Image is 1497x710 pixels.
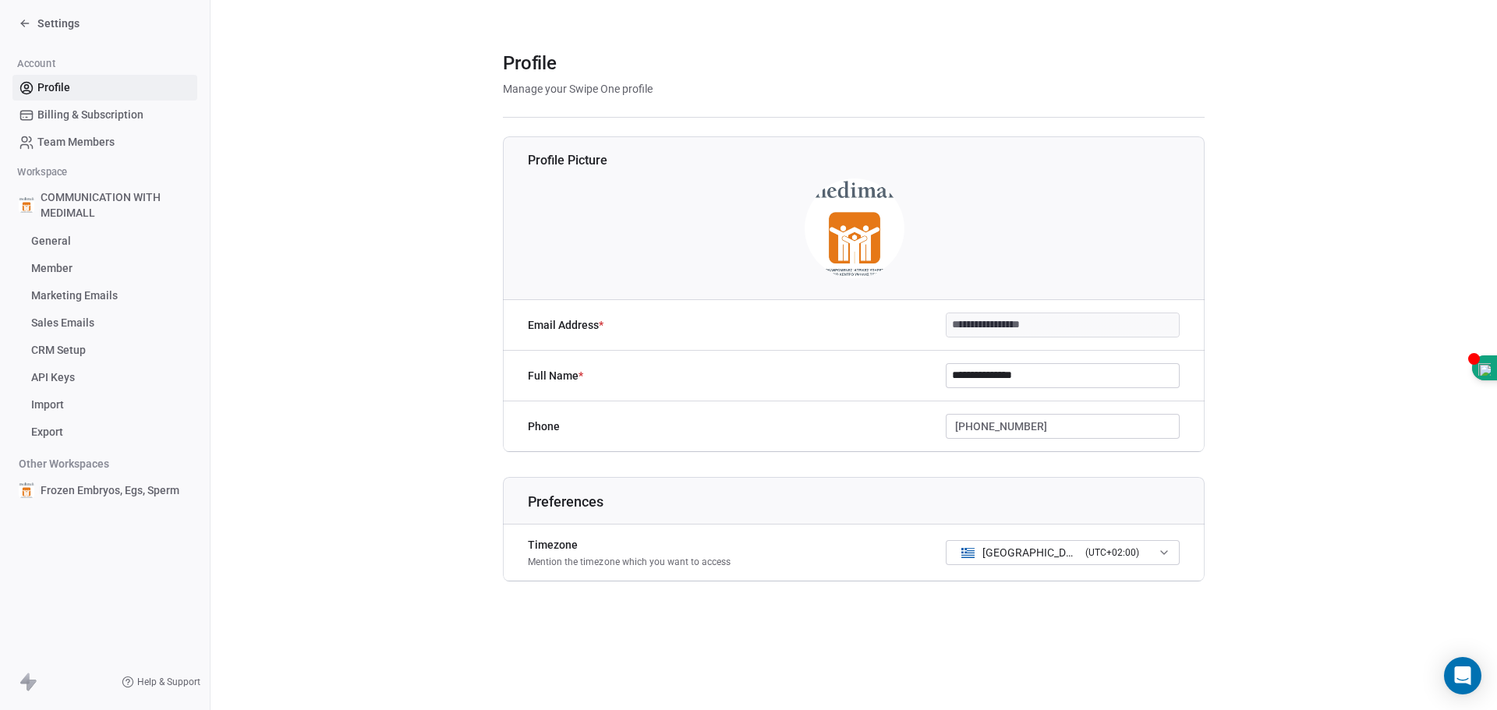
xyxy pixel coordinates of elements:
img: Medimall%20logo%20(2).1.jpg [19,482,34,498]
a: Member [12,256,197,281]
a: General [12,228,197,254]
a: Billing & Subscription [12,102,197,128]
span: Account [11,52,62,76]
button: [PHONE_NUMBER] [946,414,1180,439]
h1: Preferences [528,493,1205,511]
span: Profile [37,79,70,96]
span: ( UTC+02:00 ) [1085,546,1139,560]
span: Team Members [37,134,115,150]
a: Team Members [12,129,197,155]
button: [GEOGRAPHIC_DATA] - EET(UTC+02:00) [946,540,1180,565]
a: Import [12,392,197,418]
span: Workspace [10,161,73,184]
span: [GEOGRAPHIC_DATA] - EET [982,545,1079,560]
span: CRM Setup [31,342,86,359]
span: Frozen Embryos, Egs, Sperm [41,482,179,498]
span: Settings [37,16,80,31]
img: Medimall%20logo%20(2).1.jpg [19,197,34,213]
span: Import [31,397,64,413]
a: Marketing Emails [12,283,197,309]
span: Help & Support [137,676,200,688]
label: Full Name [528,368,583,383]
span: Sales Emails [31,315,94,331]
span: Profile [503,51,557,75]
label: Timezone [528,537,731,553]
span: COMMUNICATION WITH MEDIMALL [41,189,191,221]
p: Mention the timezone which you want to access [528,556,731,568]
span: Billing & Subscription [37,107,143,123]
img: Medimall%20logo%20(2).1.png [805,178,904,278]
label: Email Address [528,317,603,333]
span: Other Workspaces [12,451,115,476]
span: Export [31,424,63,440]
a: Sales Emails [12,310,197,336]
a: Settings [19,16,80,31]
label: Phone [528,419,560,434]
a: Help & Support [122,676,200,688]
h1: Profile Picture [528,152,1205,169]
span: Manage your Swipe One profile [503,83,653,95]
a: Profile [12,75,197,101]
div: Open Intercom Messenger [1444,657,1481,694]
span: Marketing Emails [31,288,118,304]
a: CRM Setup [12,337,197,363]
span: Member [31,260,73,277]
a: API Keys [12,365,197,390]
span: General [31,233,71,249]
a: Export [12,419,197,445]
span: [PHONE_NUMBER] [955,419,1047,435]
span: API Keys [31,369,75,386]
